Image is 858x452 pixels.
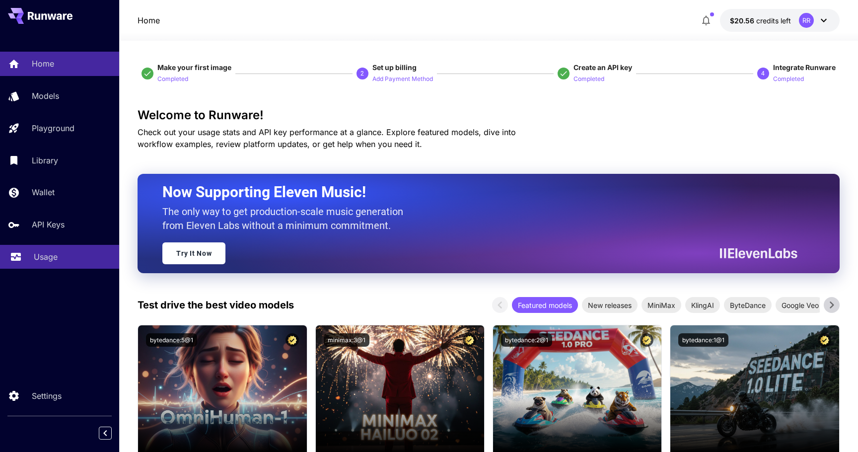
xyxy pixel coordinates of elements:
[324,333,369,347] button: minimax:3@1
[157,73,188,84] button: Completed
[756,16,791,25] span: credits left
[463,333,476,347] button: Certified Model – Vetted for best performance and includes a commercial license.
[372,73,433,84] button: Add Payment Method
[720,9,840,32] button: $20.56179RR
[146,333,197,347] button: bytedance:5@1
[138,127,516,149] span: Check out your usage stats and API key performance at a glance. Explore featured models, dive int...
[99,427,112,440] button: Collapse sidebar
[642,297,681,313] div: MiniMax
[286,333,299,347] button: Certified Model – Vetted for best performance and includes a commercial license.
[799,13,814,28] div: RR
[678,333,728,347] button: bytedance:1@1
[761,69,765,78] p: 4
[32,58,54,70] p: Home
[162,242,225,264] a: Try It Now
[512,297,578,313] div: Featured models
[157,75,188,84] p: Completed
[685,300,720,310] span: KlingAI
[138,14,160,26] a: Home
[162,183,790,202] h2: Now Supporting Eleven Music!
[34,251,58,263] p: Usage
[138,14,160,26] nav: breadcrumb
[512,300,578,310] span: Featured models
[640,333,653,347] button: Certified Model – Vetted for best performance and includes a commercial license.
[360,69,364,78] p: 2
[157,63,231,72] span: Make your first image
[573,75,604,84] p: Completed
[773,73,804,84] button: Completed
[685,297,720,313] div: KlingAI
[724,300,772,310] span: ByteDance
[501,333,552,347] button: bytedance:2@1
[32,186,55,198] p: Wallet
[162,205,411,232] p: The only way to get production-scale music generation from Eleven Labs without a minimum commitment.
[730,15,791,26] div: $20.56179
[106,424,119,442] div: Collapse sidebar
[138,298,294,312] p: Test drive the best video models
[773,63,836,72] span: Integrate Runware
[573,63,632,72] span: Create an API key
[724,297,772,313] div: ByteDance
[32,154,58,166] p: Library
[818,333,831,347] button: Certified Model – Vetted for best performance and includes a commercial license.
[730,16,756,25] span: $20.56
[582,297,638,313] div: New releases
[573,73,604,84] button: Completed
[32,219,65,230] p: API Keys
[32,90,59,102] p: Models
[372,75,433,84] p: Add Payment Method
[138,108,840,122] h3: Welcome to Runware!
[776,300,825,310] span: Google Veo
[773,75,804,84] p: Completed
[32,390,62,402] p: Settings
[32,122,74,134] p: Playground
[582,300,638,310] span: New releases
[642,300,681,310] span: MiniMax
[372,63,417,72] span: Set up billing
[776,297,825,313] div: Google Veo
